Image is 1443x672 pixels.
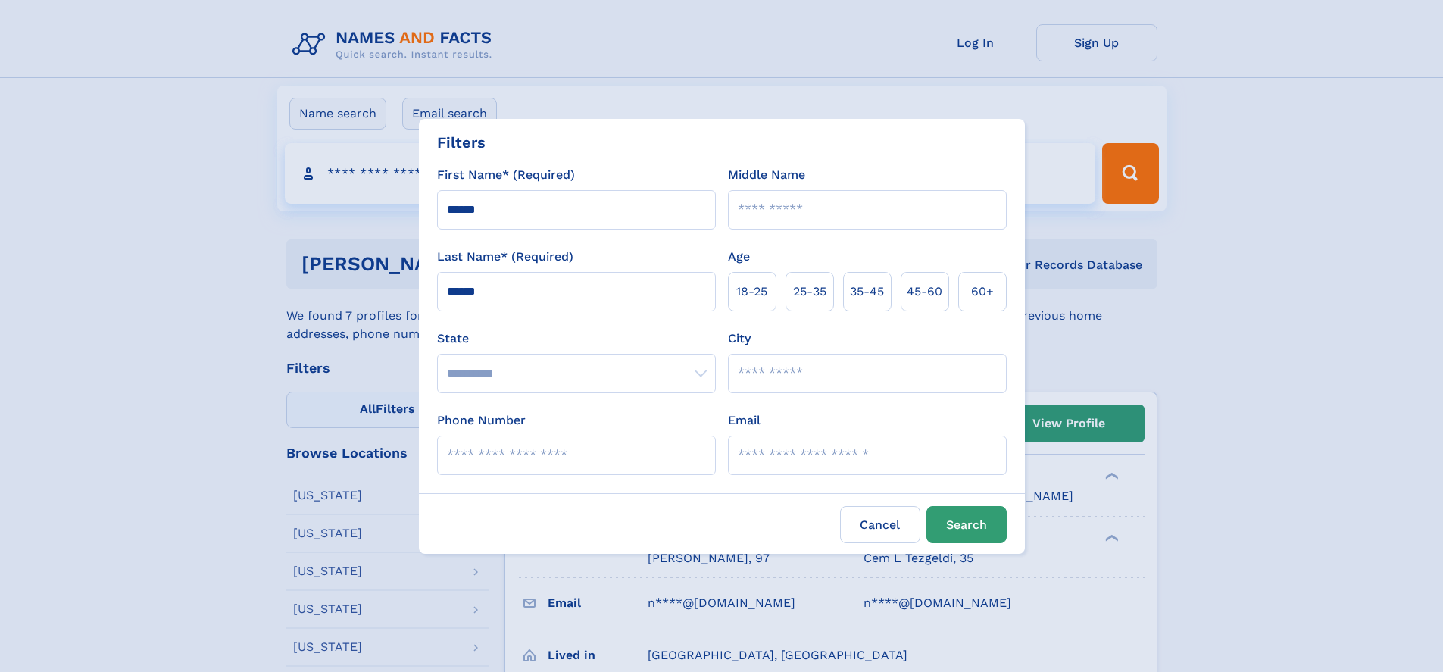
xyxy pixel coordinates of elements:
[907,283,942,301] span: 45‑60
[850,283,884,301] span: 35‑45
[736,283,767,301] span: 18‑25
[437,411,526,430] label: Phone Number
[926,506,1007,543] button: Search
[437,330,716,348] label: State
[437,248,573,266] label: Last Name* (Required)
[437,131,486,154] div: Filters
[728,411,761,430] label: Email
[728,166,805,184] label: Middle Name
[728,248,750,266] label: Age
[793,283,826,301] span: 25‑35
[728,330,751,348] label: City
[437,166,575,184] label: First Name* (Required)
[971,283,994,301] span: 60+
[840,506,920,543] label: Cancel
